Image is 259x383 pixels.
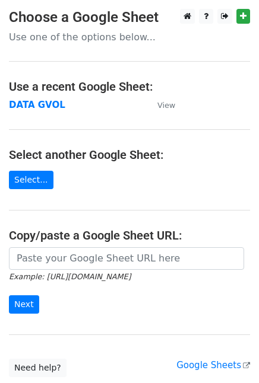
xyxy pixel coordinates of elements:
h3: Choose a Google Sheet [9,9,250,26]
a: View [146,100,175,110]
input: Next [9,295,39,314]
input: Paste your Google Sheet URL here [9,247,244,270]
h4: Copy/paste a Google Sheet URL: [9,228,250,242]
small: Example: [URL][DOMAIN_NAME] [9,272,131,281]
a: Select... [9,171,53,189]
h4: Use a recent Google Sheet: [9,79,250,94]
a: Need help? [9,359,67,377]
p: Use one of the options below... [9,31,250,43]
h4: Select another Google Sheet: [9,148,250,162]
iframe: Chat Widget [200,326,259,383]
a: DATA GVOL [9,100,65,110]
a: Google Sheets [176,360,250,371]
small: View [157,101,175,110]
